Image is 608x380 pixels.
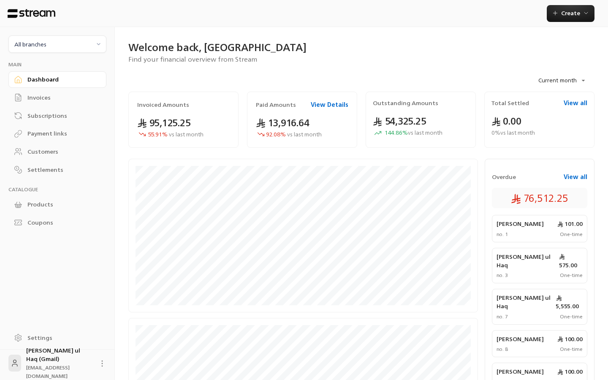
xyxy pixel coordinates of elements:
[27,147,96,156] div: Customers
[8,61,106,68] p: MAIN
[8,125,106,142] a: Payment links
[8,90,106,106] a: Invoices
[287,129,322,139] span: vs last month
[491,128,535,137] span: 0 % vs last month
[27,111,96,120] div: Subscriptions
[7,9,56,18] img: Logo
[385,128,442,137] span: 144.86 %
[8,144,106,160] a: Customers
[27,334,96,342] div: Settings
[556,293,583,310] span: 5,555.00
[408,127,442,138] span: vs last month
[148,130,204,139] span: 55.91 %
[266,130,322,139] span: 92.08 %
[26,346,93,380] div: [PERSON_NAME] ul Haq (Gmail)
[511,191,568,205] span: 76,512.25
[8,35,106,53] button: All branches
[560,346,583,353] span: One-time
[27,129,96,138] div: Payment links
[557,335,583,343] span: 100.00
[560,313,583,320] span: One-time
[373,99,438,107] h2: Outstanding Amounts
[497,272,508,279] span: no. 3
[373,112,426,130] span: 54,325.25
[557,367,583,376] span: 100.00
[27,200,96,209] div: Products
[560,231,583,238] span: One-time
[128,53,257,65] span: Find your financial overview from Stream
[557,220,583,228] span: 101.00
[27,75,96,84] div: Dashboard
[547,5,594,22] button: Create
[497,220,544,228] span: [PERSON_NAME]
[137,114,191,131] span: 95,125.25
[8,107,106,124] a: Subscriptions
[527,70,590,92] div: Current month
[492,173,516,181] span: Overdue
[27,93,96,102] div: Invoices
[14,40,46,49] div: All branches
[497,231,508,238] span: no. 1
[564,173,587,181] button: View all
[128,41,594,54] div: Welcome back, [GEOGRAPHIC_DATA]
[8,186,106,193] p: CATALOGUE
[8,71,106,88] a: Dashboard
[497,346,508,353] span: no. 8
[311,100,348,109] button: View Details
[497,367,544,376] span: [PERSON_NAME]
[8,214,106,231] a: Coupons
[169,129,204,139] span: vs last month
[8,161,106,178] a: Settlements
[8,196,106,213] a: Products
[8,329,106,346] a: Settings
[497,313,508,320] span: no. 7
[256,114,309,131] span: 13,916.64
[497,252,559,269] span: [PERSON_NAME] ul Haq
[256,100,296,109] h2: Paid Amounts
[491,99,529,107] h2: Total Settled
[491,112,521,130] span: 0.00
[27,218,96,227] div: Coupons
[559,252,583,269] span: 575.00
[564,99,587,107] button: View all
[497,293,556,310] span: [PERSON_NAME] ul Haq
[497,335,544,343] span: [PERSON_NAME]
[561,8,580,18] span: Create
[137,100,189,109] h2: Invoiced Amounts
[27,166,96,174] div: Settlements
[560,272,583,279] span: One-time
